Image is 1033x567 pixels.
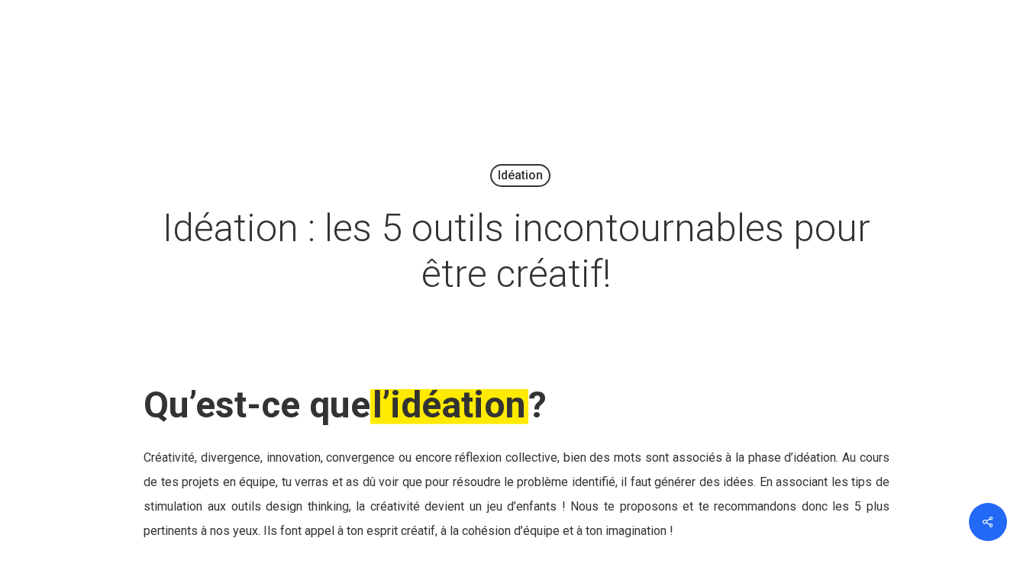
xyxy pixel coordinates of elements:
[370,383,528,427] em: l’idéation
[144,383,889,427] h2: Qu’est-ce que ?
[144,450,889,514] span: Créativité, divergence, innovation, convergence ou encore réflexion collective, bien des mots son...
[135,190,899,312] h1: Idéation : les 5 outils incontournables pour être créatif!
[490,164,550,187] a: Idéation
[144,499,889,538] span: a créativité devient un jeu d’enfants ! Nous te proposons et te recommandons donc les 5 plus pert...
